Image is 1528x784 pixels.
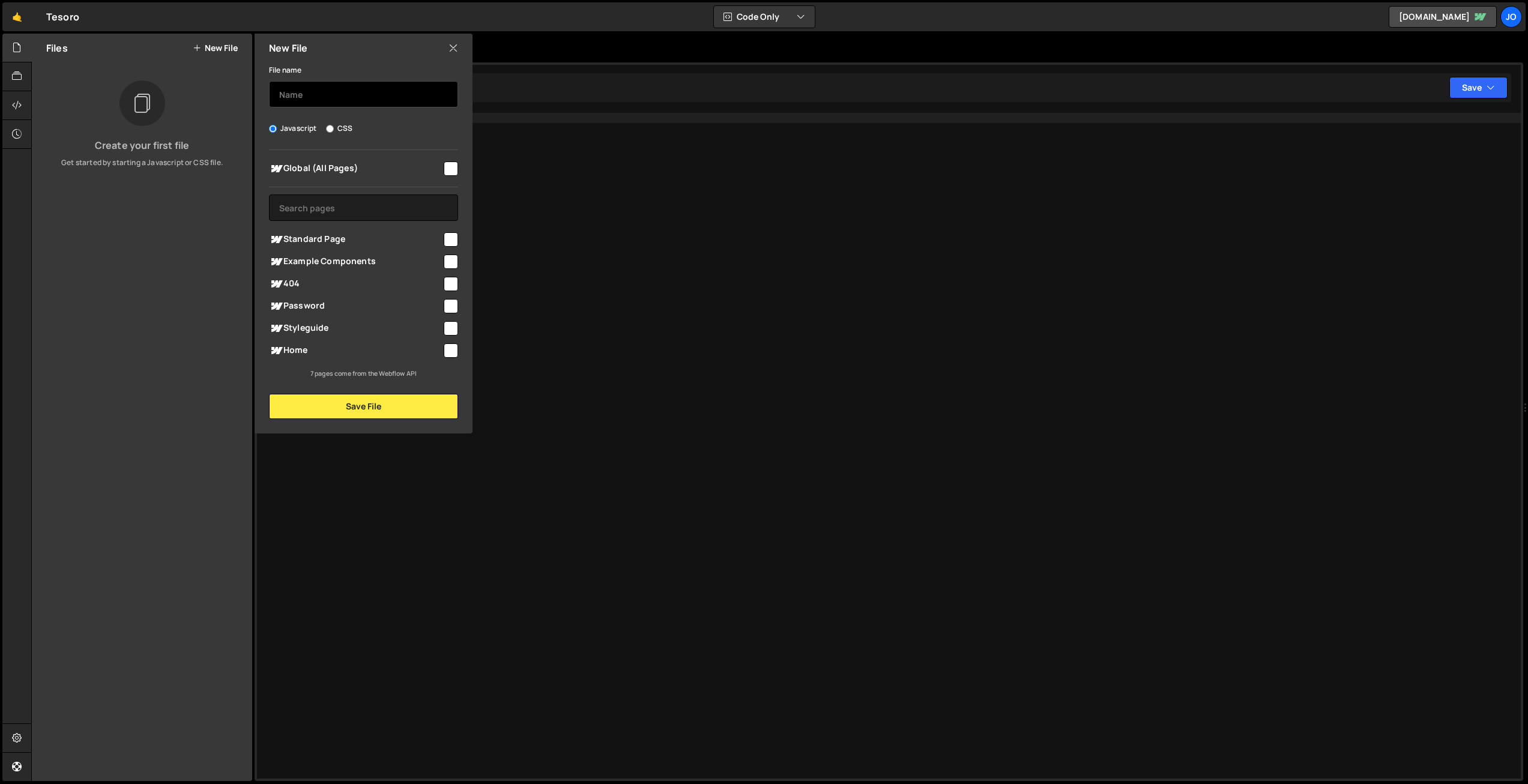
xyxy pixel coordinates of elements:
[1449,77,1508,98] button: Save
[326,122,352,134] label: CSS
[269,299,442,313] span: Password
[41,157,243,168] p: Get started by starting a Javascript or CSS file.
[326,125,334,133] input: CSS
[269,122,317,134] label: Javascript
[269,343,442,358] span: Home
[269,41,307,55] h2: New File
[1500,6,1522,28] a: Jo
[269,321,442,336] span: Styleguide
[46,41,68,55] h2: Files
[46,10,79,24] div: Tesoro
[269,81,458,107] input: Name
[41,140,243,150] h3: Create your first file
[269,194,458,221] input: Search pages
[714,6,815,28] button: Code Only
[310,369,417,378] small: 7 pages come from the Webflow API
[269,277,442,291] span: 404
[269,64,301,76] label: File name
[193,43,238,53] button: New File
[2,2,32,31] a: 🤙
[269,232,442,247] span: Standard Page
[269,125,277,133] input: Javascript
[1389,6,1497,28] a: [DOMAIN_NAME]
[269,255,442,269] span: Example Components
[269,161,442,176] span: Global (All Pages)
[269,394,458,419] button: Save File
